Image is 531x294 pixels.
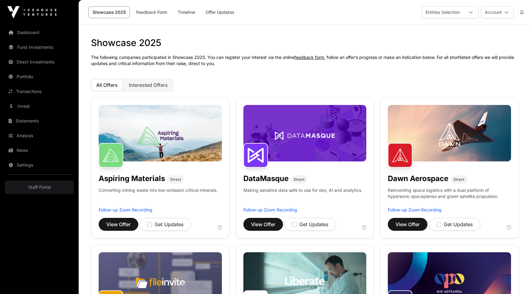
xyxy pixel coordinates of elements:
a: Statements [5,114,74,128]
a: Feedback Form [132,6,171,18]
img: Dawn-Banner.jpg [388,105,511,161]
button: Get Updates [429,218,480,231]
span: Direct [170,177,181,182]
a: Portfolio [5,70,74,83]
p: Making sensitive data safe to use for dev, AI and analytics. [243,187,362,207]
button: View Offer [243,218,283,231]
a: Follow-up Zoom Recording [99,207,152,212]
a: Invest [5,99,74,113]
a: Settings [5,158,74,172]
a: Showcase 2025 [88,6,130,18]
h1: DataMasque [243,174,289,184]
a: Fund Investments [5,41,74,54]
img: Icehouse Ventures Logo [7,6,57,18]
img: Aspiring Materials [99,143,123,168]
span: Direct [454,177,464,182]
span: All Offers [96,82,118,88]
div: Get Updates [292,221,328,228]
img: Dawn Aerospace [388,143,412,168]
button: Account [481,6,514,18]
div: Get Updates [147,221,183,228]
p: Reinventing space logistics with a dual platform of hypersonic spaceplanes and green satellite pr... [388,187,511,207]
h1: Dawn Aerospace [388,174,448,184]
span: Direct [294,177,305,182]
a: Follow-up Zoom Recording [388,207,442,212]
button: View Offer [388,218,427,231]
img: DataMasque [243,143,268,168]
a: Analysis [5,129,74,142]
span: View Offer [395,221,420,228]
span: View Offer [251,221,275,228]
a: Transactions [5,85,74,98]
p: Converting mining waste into low-emission critical minerals. [99,187,218,207]
button: Interested Offers [124,79,173,91]
span: Interested Offers [129,82,168,88]
a: Timeline [174,6,199,18]
button: View Offer [99,218,138,231]
img: Aspiring-Banner.jpg [99,105,222,161]
h1: Aspiring Materials [99,174,165,184]
span: View Offer [106,221,131,228]
img: DataMasque-Banner.jpg [243,105,367,161]
a: feedback form [294,55,324,60]
a: Dashboard [5,26,74,39]
a: Staff Portal [5,180,74,194]
a: Follow-up Zoom Recording [243,207,297,212]
h1: Showcase 2025 [91,37,519,48]
div: Get Updates [436,221,473,228]
p: The following companies participated in Showcase 2025. You can register your interest via the onl... [91,54,519,67]
a: Direct Investments [5,55,74,69]
a: News [5,144,74,157]
div: Entities Selection [422,6,463,18]
button: Get Updates [284,218,336,231]
button: All Offers [91,79,123,91]
iframe: Chat Widget [500,265,531,294]
button: Get Updates [140,218,191,231]
a: Offer Updates [202,6,238,18]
